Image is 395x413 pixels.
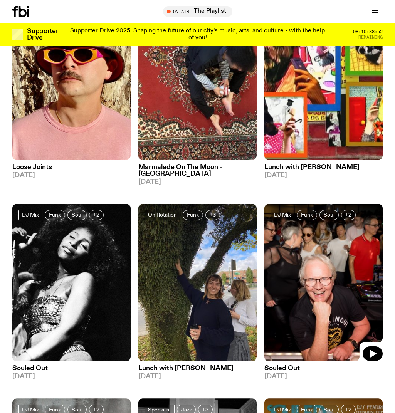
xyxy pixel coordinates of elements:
a: Souled Out[DATE] [12,361,131,380]
span: [DATE] [12,172,131,179]
span: DJ Mix [274,407,291,413]
span: DJ Mix [22,407,39,413]
a: Loose Joints[DATE] [12,160,131,179]
span: +2 [345,407,351,413]
a: Marmalade On The Moon - [GEOGRAPHIC_DATA][DATE] [138,160,257,185]
button: +3 [205,210,220,220]
span: [DATE] [138,179,257,185]
button: On AirThe Playlist [163,6,232,17]
h3: Souled Out [12,365,131,372]
img: Tommy - Persian Rug [138,2,257,160]
span: On Rotation [148,212,177,218]
span: Funk [301,212,313,218]
h3: Supporter Drive [27,28,58,41]
span: Soul [324,407,334,413]
a: Souled Out[DATE] [264,361,383,380]
span: Funk [187,212,199,218]
span: Funk [301,407,313,413]
span: DJ Mix [274,212,291,218]
span: Funk [49,212,61,218]
span: [DATE] [264,373,383,380]
span: +2 [345,212,351,218]
h3: Lunch with [PERSON_NAME] [138,365,257,372]
button: +2 [341,210,356,220]
span: Soul [324,212,334,218]
a: Lunch with [PERSON_NAME][DATE] [264,160,383,179]
span: 08:10:38:52 [353,30,383,34]
h3: Loose Joints [12,164,131,171]
p: Supporter Drive 2025: Shaping the future of our city’s music, arts, and culture - with the help o... [68,28,327,41]
a: Funk [45,210,65,220]
a: DJ Mix [271,210,294,220]
a: Soul [319,210,339,220]
span: Jazz [181,407,192,413]
h3: Lunch with [PERSON_NAME] [264,164,383,171]
span: +2 [93,407,99,413]
span: Soul [72,407,82,413]
a: DJ Mix [18,210,42,220]
span: +3 [210,212,216,218]
span: Funk [49,407,61,413]
span: +2 [93,212,99,218]
a: On Rotation [145,210,180,220]
span: Soul [72,212,82,218]
button: +2 [89,210,104,220]
span: [DATE] [138,373,257,380]
span: [DATE] [264,172,383,179]
span: Specialist [148,407,171,413]
h3: Marmalade On The Moon - [GEOGRAPHIC_DATA] [138,164,257,177]
a: Funk [297,210,317,220]
span: +3 [202,407,208,413]
img: Tyson stands in front of a paperbark tree wearing orange sunglasses, a suede bucket hat and a pin... [12,2,131,160]
h3: Souled Out [264,365,383,372]
a: Funk [183,210,203,220]
span: Remaining [358,35,383,39]
span: DJ Mix [22,212,39,218]
span: [DATE] [12,373,131,380]
a: Soul [67,210,87,220]
a: Lunch with [PERSON_NAME][DATE] [138,361,257,380]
